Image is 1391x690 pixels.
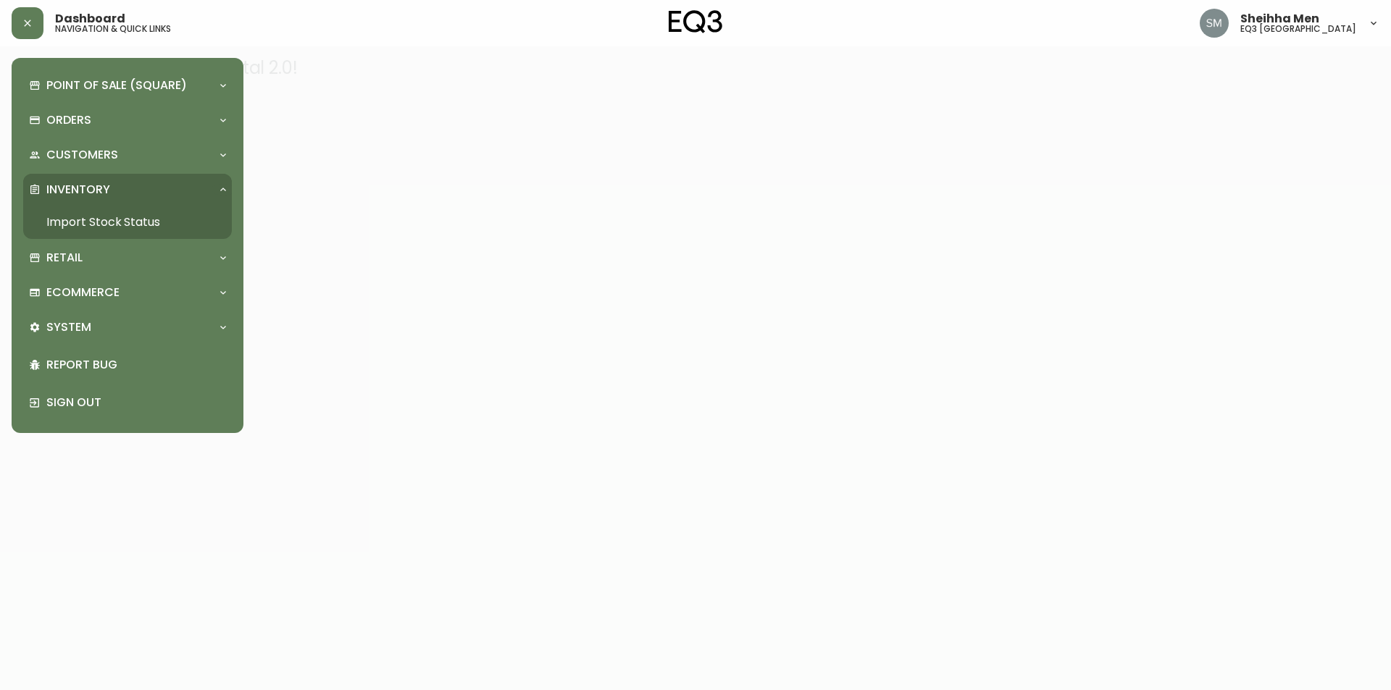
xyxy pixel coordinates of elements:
[23,104,232,136] div: Orders
[23,311,232,343] div: System
[55,13,125,25] span: Dashboard
[46,112,91,128] p: Orders
[23,277,232,308] div: Ecommerce
[46,77,187,93] p: Point of Sale (Square)
[46,285,120,300] p: Ecommerce
[23,174,232,206] div: Inventory
[46,395,226,411] p: Sign Out
[1240,25,1356,33] h5: eq3 [GEOGRAPHIC_DATA]
[23,346,232,384] div: Report Bug
[1200,9,1229,38] img: cfa6f7b0e1fd34ea0d7b164297c1067f
[46,250,83,266] p: Retail
[23,384,232,421] div: Sign Out
[23,206,232,239] a: Import Stock Status
[23,242,232,274] div: Retail
[55,25,171,33] h5: navigation & quick links
[46,357,226,373] p: Report Bug
[46,182,110,198] p: Inventory
[669,10,722,33] img: logo
[1240,13,1319,25] span: Sheihha Men
[23,70,232,101] div: Point of Sale (Square)
[46,147,118,163] p: Customers
[23,139,232,171] div: Customers
[46,319,91,335] p: System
